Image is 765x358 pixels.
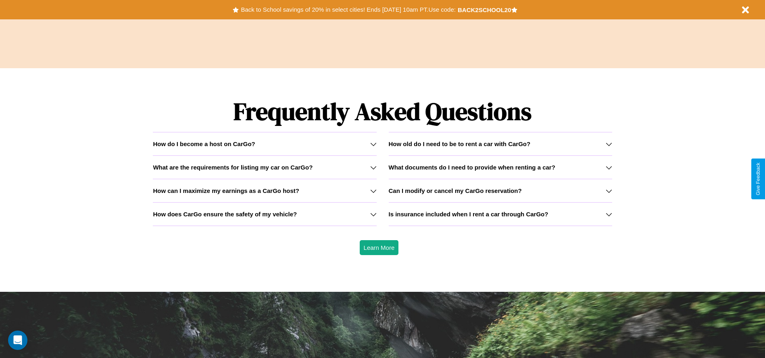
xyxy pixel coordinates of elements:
[389,164,555,171] h3: What documents do I need to provide when renting a car?
[360,240,399,255] button: Learn More
[389,211,548,218] h3: Is insurance included when I rent a car through CarGo?
[8,331,27,350] div: Open Intercom Messenger
[755,163,761,195] div: Give Feedback
[153,140,255,147] h3: How do I become a host on CarGo?
[458,6,511,13] b: BACK2SCHOOL20
[153,164,313,171] h3: What are the requirements for listing my car on CarGo?
[153,211,297,218] h3: How does CarGo ensure the safety of my vehicle?
[239,4,457,15] button: Back to School savings of 20% in select cities! Ends [DATE] 10am PT.Use code:
[389,140,531,147] h3: How old do I need to be to rent a car with CarGo?
[153,91,612,132] h1: Frequently Asked Questions
[153,187,299,194] h3: How can I maximize my earnings as a CarGo host?
[389,187,522,194] h3: Can I modify or cancel my CarGo reservation?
